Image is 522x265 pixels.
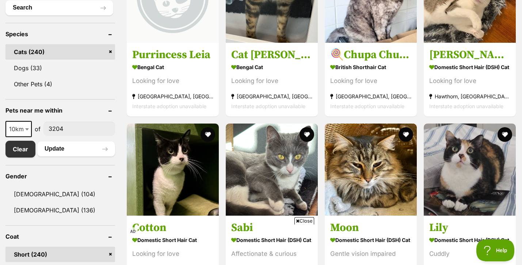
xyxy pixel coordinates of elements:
[5,141,35,158] a: Clear
[424,124,516,216] img: Lily - Domestic Short Hair (DSH) Cat
[476,239,515,261] iframe: Help Scout Beacon - Open
[104,0,109,6] img: close_button.svg
[330,103,404,109] span: Interstate adoption unavailable
[132,76,213,86] div: Looking for love
[300,127,314,142] button: favourite
[5,0,113,15] button: Search
[231,76,312,86] div: Looking for love
[132,62,213,72] strong: Bengal Cat
[5,233,115,240] header: Coat
[399,127,413,142] button: favourite
[231,103,305,109] span: Interstate adoption unavailable
[5,44,115,60] a: Cats (240)
[5,247,115,262] a: Short (240)
[429,62,510,72] strong: Domestic Short Hair (DSH) Cat
[5,202,115,218] a: [DEMOGRAPHIC_DATA] (136)
[5,31,115,37] header: Species
[127,42,219,117] a: Purrincess Leia Bengal Cat Looking for love [GEOGRAPHIC_DATA], [GEOGRAPHIC_DATA] Interstate adopt...
[128,227,138,236] span: AD
[132,103,206,109] span: Interstate adoption unavailable
[330,221,411,235] h3: Moon
[132,48,213,62] h3: Purrincess Leia
[5,121,32,137] span: 10km
[231,48,312,62] h3: Cat [PERSON_NAME]
[5,107,115,114] header: Pets near me within
[43,122,115,136] input: postcode
[226,124,318,216] img: Sabi - Domestic Short Hair (DSH) Cat
[6,124,31,134] span: 10km
[5,76,115,92] a: Other Pets (4)
[429,91,510,101] strong: Hawthorn, [GEOGRAPHIC_DATA]
[231,221,312,235] h3: Sabi
[5,173,115,179] header: Gender
[429,103,503,109] span: Interstate adoption unavailable
[201,127,215,142] button: favourite
[330,48,411,62] h3: 🍭Chupa Chup🍭
[325,124,417,216] img: Moon - Domestic Short Hair (DSH) Cat
[429,235,510,245] strong: Domestic Short Hair (DSH) Cat
[5,60,115,76] a: Dogs (33)
[429,76,510,86] div: Looking for love
[330,76,411,86] div: Looking for love
[226,42,318,117] a: Cat [PERSON_NAME] Bengal Cat Looking for love [GEOGRAPHIC_DATA], [GEOGRAPHIC_DATA] Interstate ado...
[231,62,312,72] strong: Bengal Cat
[5,186,115,202] a: [DEMOGRAPHIC_DATA] (104)
[35,125,41,133] span: of
[498,127,512,142] button: favourite
[429,221,510,235] h3: Lily
[330,91,411,101] strong: [GEOGRAPHIC_DATA], [GEOGRAPHIC_DATA]
[330,62,411,72] strong: British Shorthair Cat
[96,0,103,6] img: privacy_small.svg
[231,91,312,101] strong: [GEOGRAPHIC_DATA], [GEOGRAPHIC_DATA]
[325,42,417,117] a: 🍭Chupa Chup🍭 British Shorthair Cat Looking for love [GEOGRAPHIC_DATA], [GEOGRAPHIC_DATA] Intersta...
[429,48,510,62] h3: [PERSON_NAME]
[132,221,213,235] h3: Cotton
[429,249,510,259] div: Cuddly
[294,217,314,224] span: Close
[424,42,516,117] a: [PERSON_NAME] Domestic Short Hair (DSH) Cat Looking for love Hawthorn, [GEOGRAPHIC_DATA] Intersta...
[127,124,219,216] img: Cotton - Domestic Short Hair Cat
[37,141,115,156] button: Update
[132,91,213,101] strong: [GEOGRAPHIC_DATA], [GEOGRAPHIC_DATA]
